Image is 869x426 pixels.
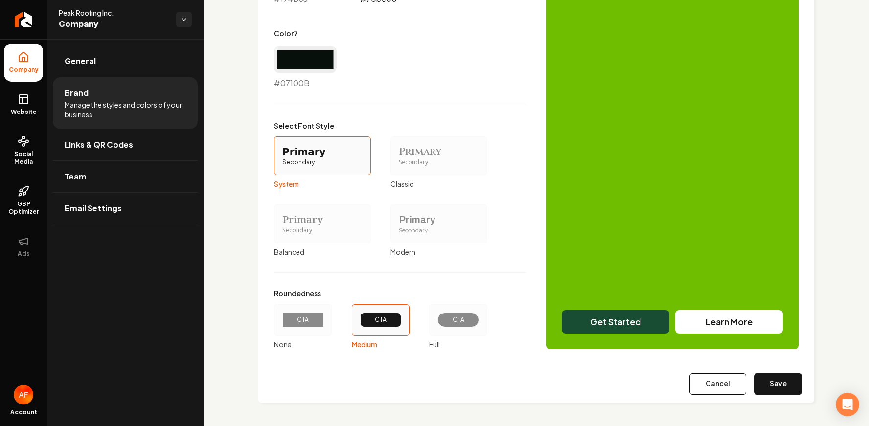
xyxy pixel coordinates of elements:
img: Avan Fahimi [14,385,33,404]
div: Modern [390,247,487,257]
a: Email Settings [53,193,198,224]
span: Peak Roofing Inc. [59,8,168,18]
span: General [65,55,96,67]
a: GBP Optimizer [4,178,43,224]
label: Select Font Style [274,121,487,131]
span: Ads [14,250,34,258]
div: Primary [399,213,479,226]
div: CTA [446,316,471,324]
a: Website [4,86,43,124]
button: Cancel [689,373,746,395]
div: CTA [368,316,393,324]
span: Company [59,18,168,31]
div: Balanced [274,247,371,257]
div: Medium [352,339,410,349]
div: Full [429,339,487,349]
span: Email Settings [65,202,122,214]
img: Rebolt Logo [15,12,33,27]
span: Manage the styles and colors of your business. [65,100,186,119]
div: Primary [282,145,363,158]
a: General [53,45,198,77]
div: Secondary [399,226,479,235]
div: Secondary [282,226,363,235]
button: Ads [4,227,43,266]
div: Primary [399,145,479,158]
span: Team [65,171,87,182]
label: Roundedness [274,289,487,298]
div: Open Intercom Messenger [836,393,859,416]
label: Color 7 [274,28,337,38]
div: Secondary [399,158,479,167]
span: Social Media [4,150,43,166]
div: Classic [390,179,487,189]
button: Open user button [14,385,33,404]
div: #07100B [274,46,337,89]
span: Brand [65,87,89,99]
div: Secondary [282,158,363,167]
div: System [274,179,371,189]
span: Account [10,408,37,416]
div: Primary [282,213,363,226]
span: GBP Optimizer [4,200,43,216]
button: Save [754,373,802,395]
a: Social Media [4,128,43,174]
span: Website [7,108,41,116]
a: Team [53,161,198,192]
div: None [274,339,332,349]
a: Links & QR Codes [53,129,198,160]
div: CTA [291,316,316,324]
span: Company [5,66,43,74]
span: Links & QR Codes [65,139,133,151]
